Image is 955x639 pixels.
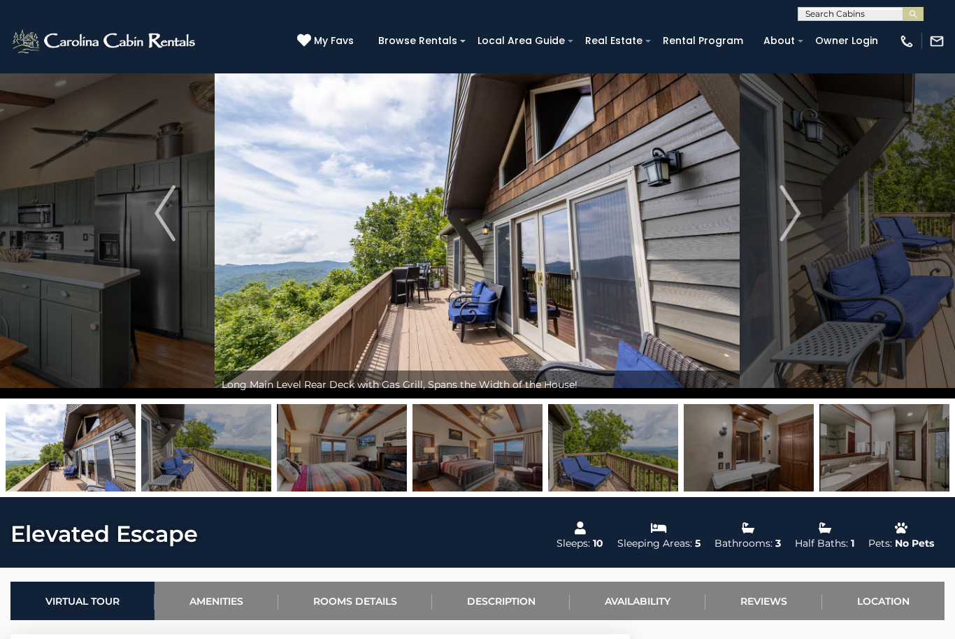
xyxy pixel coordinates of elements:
a: Real Estate [578,30,649,52]
img: arrow [155,185,175,241]
img: 165505194 [412,404,543,491]
img: arrow [780,185,800,241]
img: 165505207 [819,404,949,491]
a: Browse Rentals [371,30,464,52]
a: Rental Program [656,30,750,52]
button: Previous [115,28,215,399]
span: My Favs [314,34,354,48]
button: Next [740,28,840,399]
img: 165505196 [277,404,407,491]
img: 163278212 [141,404,271,491]
a: Reviews [705,582,822,620]
a: Rooms Details [278,582,432,620]
img: phone-regular-white.png [899,34,914,49]
div: Long Main Level Rear Deck with Gas Grill, Spans the Width of the House! [215,371,740,399]
img: 163278211 [6,404,136,491]
a: Virtual Tour [10,582,155,620]
a: Availability [570,582,705,620]
a: Amenities [155,582,278,620]
a: My Favs [297,34,357,49]
a: About [756,30,802,52]
img: White-1-2.png [10,27,199,55]
img: 163278215 [548,404,678,491]
img: mail-regular-white.png [929,34,945,49]
a: Owner Login [808,30,885,52]
img: 165505208 [684,404,814,491]
a: Local Area Guide [471,30,572,52]
a: Location [822,582,945,620]
a: Description [432,582,570,620]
